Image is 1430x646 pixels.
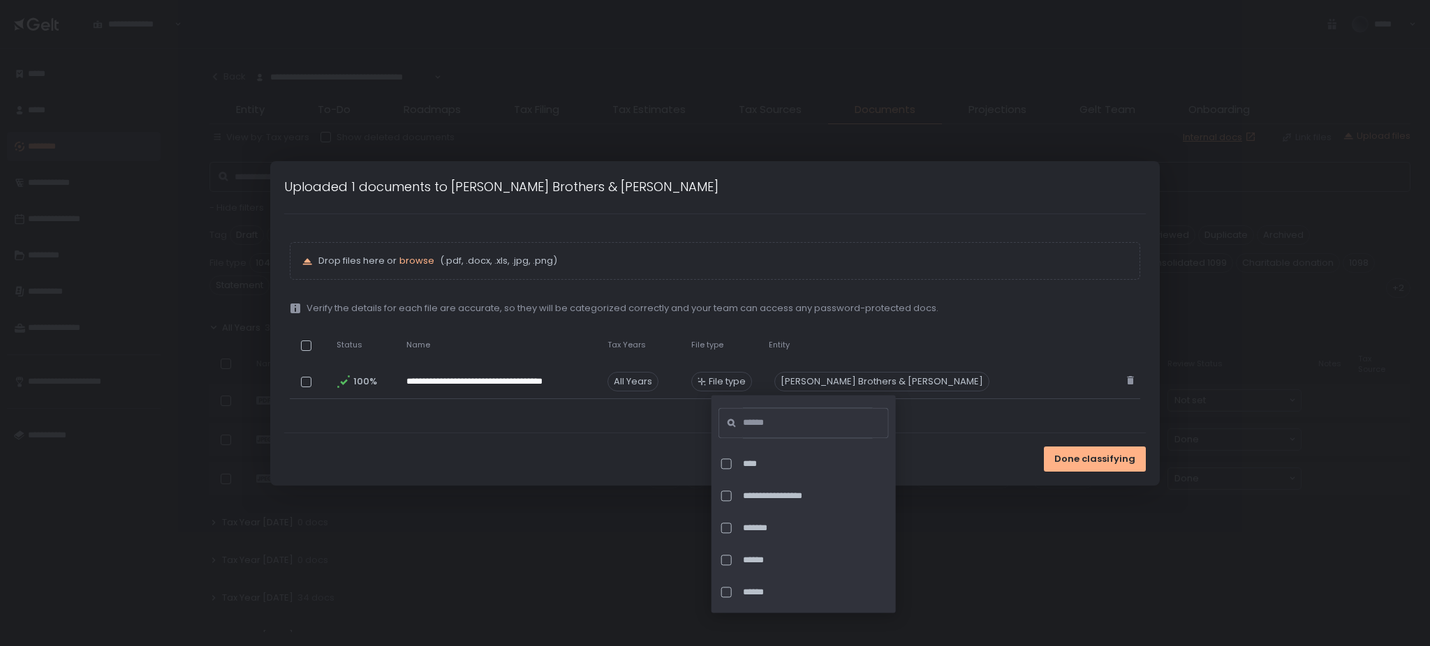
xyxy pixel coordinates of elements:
[318,255,1128,267] p: Drop files here or
[691,340,723,350] span: File type
[774,372,989,391] div: [PERSON_NAME] Brothers & [PERSON_NAME]
[607,372,658,391] span: All Years
[337,340,362,350] span: Status
[353,375,376,388] span: 100%
[437,255,557,267] span: (.pdf, .docx, .xls, .jpg, .png)
[399,254,434,267] span: browse
[284,177,718,196] h1: Uploaded 1 documents to [PERSON_NAME] Brothers & [PERSON_NAME]
[607,340,646,350] span: Tax Years
[769,340,790,350] span: Entity
[1054,453,1135,465] span: Done classifying
[307,302,938,315] span: Verify the details for each file are accurate, so they will be categorized correctly and your tea...
[406,340,430,350] span: Name
[709,375,746,388] span: File type
[1044,446,1146,472] button: Done classifying
[399,255,434,267] button: browse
